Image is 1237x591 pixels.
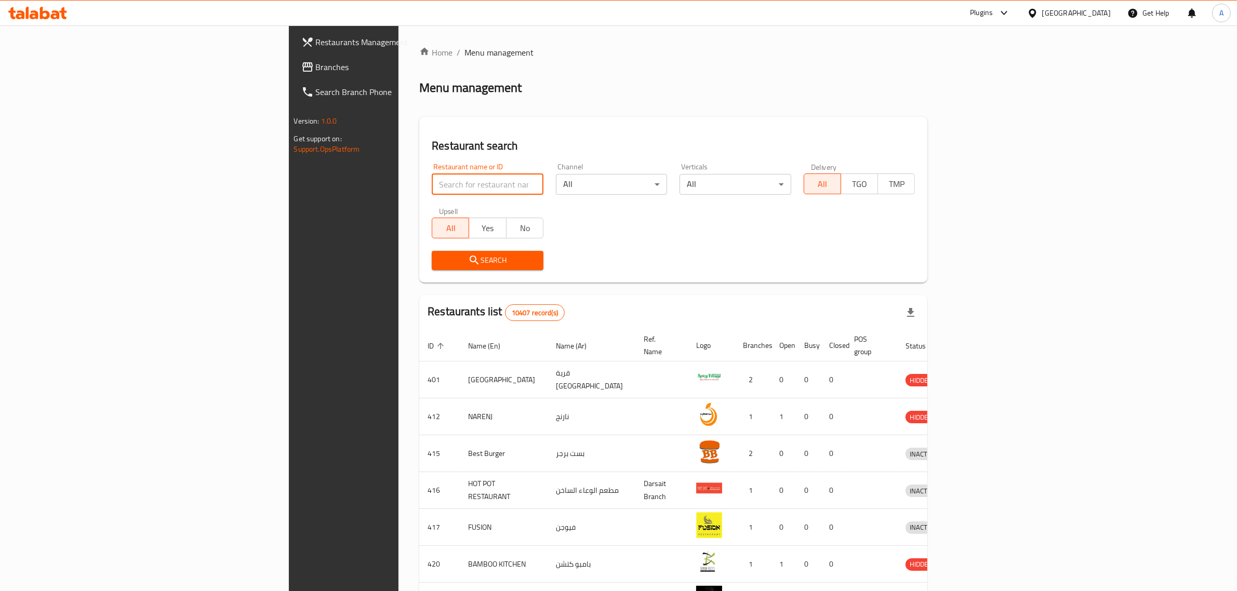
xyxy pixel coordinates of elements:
td: 0 [771,435,796,472]
span: Search Branch Phone [316,86,487,98]
td: BAMBOO KITCHEN [460,546,548,583]
span: HIDDEN [906,374,937,386]
div: All [556,174,668,195]
span: Name (En) [468,340,514,352]
button: TMP [877,173,915,194]
span: INACTIVE [906,521,941,533]
td: Darsait Branch [635,472,688,509]
td: نارنج [548,398,635,435]
span: Menu management [464,46,534,59]
span: POS group [854,333,885,358]
input: Search for restaurant name or ID.. [432,174,543,195]
th: Logo [688,330,735,361]
span: Status [906,340,939,352]
td: 0 [821,361,846,398]
img: BAMBOO KITCHEN [696,549,722,575]
td: 0 [771,361,796,398]
td: بامبو كتشن [548,546,635,583]
td: 0 [821,398,846,435]
span: A [1219,7,1223,19]
span: INACTIVE [906,485,941,497]
span: INACTIVE [906,448,941,460]
div: HIDDEN [906,374,937,386]
div: [GEOGRAPHIC_DATA] [1042,7,1111,19]
span: Search [440,254,535,267]
label: Upsell [439,207,458,214]
td: 0 [796,361,821,398]
td: 1 [735,546,771,583]
td: 0 [796,398,821,435]
span: All [436,221,465,236]
td: 2 [735,435,771,472]
th: Busy [796,330,821,361]
td: 1 [735,398,771,435]
td: 0 [821,546,846,583]
td: 1 [735,472,771,509]
span: ID [428,340,447,352]
div: HIDDEN [906,558,937,571]
a: Restaurants Management [293,30,496,55]
span: HIDDEN [906,558,937,570]
span: TGO [845,177,874,192]
span: All [808,177,837,192]
button: All [804,173,841,194]
td: مطعم الوعاء الساخن [548,472,635,509]
span: HIDDEN [906,411,937,423]
td: Best Burger [460,435,548,472]
td: HOT POT RESTAURANT [460,472,548,509]
button: No [506,218,543,238]
img: Best Burger [696,438,722,464]
td: NARENJ [460,398,548,435]
span: Get support on: [294,132,342,145]
span: 1.0.0 [321,114,337,128]
img: FUSION [696,512,722,538]
a: Branches [293,55,496,79]
a: Support.OpsPlatform [294,142,360,156]
div: Plugins [970,7,993,19]
td: 0 [771,472,796,509]
td: 0 [821,435,846,472]
th: Open [771,330,796,361]
td: 0 [771,509,796,546]
td: FUSION [460,509,548,546]
span: Restaurants Management [316,36,487,48]
td: 0 [821,472,846,509]
td: 0 [796,435,821,472]
div: Export file [898,300,923,325]
img: HOT POT RESTAURANT [696,475,722,501]
h2: Restaurant search [432,138,915,154]
h2: Restaurants list [428,304,565,321]
th: Closed [821,330,846,361]
td: قرية [GEOGRAPHIC_DATA] [548,361,635,398]
span: No [511,221,539,236]
img: Spicy Village [696,365,722,391]
div: Total records count [505,304,565,321]
td: 0 [796,546,821,583]
td: [GEOGRAPHIC_DATA] [460,361,548,398]
span: Version: [294,114,320,128]
span: TMP [882,177,911,192]
td: 1 [771,546,796,583]
img: NARENJ [696,401,722,427]
th: Branches [735,330,771,361]
td: 0 [821,509,846,546]
span: 10407 record(s) [506,308,564,318]
td: 0 [796,509,821,546]
button: All [432,218,469,238]
button: Yes [469,218,506,238]
td: 1 [771,398,796,435]
nav: breadcrumb [419,46,927,59]
td: 2 [735,361,771,398]
span: Ref. Name [644,333,675,358]
td: بست برجر [548,435,635,472]
a: Search Branch Phone [293,79,496,104]
label: Delivery [811,163,837,170]
td: فيوجن [548,509,635,546]
div: HIDDEN [906,411,937,423]
span: Branches [316,61,487,73]
td: 1 [735,509,771,546]
div: All [680,174,791,195]
span: Name (Ar) [556,340,600,352]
